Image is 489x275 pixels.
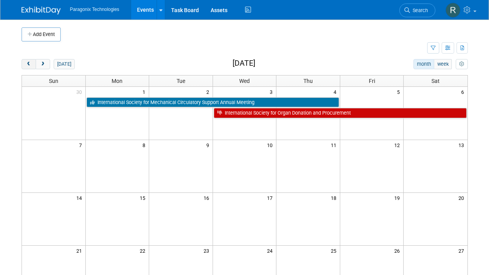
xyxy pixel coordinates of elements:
span: 21 [76,246,85,255]
span: Tue [177,78,185,84]
img: ExhibitDay [22,7,61,14]
span: Sat [431,78,440,84]
span: 2 [206,87,213,97]
span: 7 [78,140,85,150]
span: 9 [206,140,213,150]
span: 30 [76,87,85,97]
span: 8 [142,140,149,150]
span: Thu [303,78,313,84]
span: 11 [330,140,340,150]
span: Mon [112,78,123,84]
a: International Society for Organ Donation and Procurement [214,108,467,118]
span: 12 [393,140,403,150]
button: myCustomButton [456,59,467,69]
button: next [36,59,50,69]
button: prev [22,59,36,69]
span: 24 [266,246,276,255]
span: 1 [142,87,149,97]
span: 19 [393,193,403,203]
span: 23 [203,246,213,255]
span: 17 [266,193,276,203]
span: 4 [333,87,340,97]
span: Paragonix Technologies [70,7,119,12]
span: Sun [49,78,58,84]
span: 10 [266,140,276,150]
span: 27 [458,246,467,255]
button: month [413,59,434,69]
a: International Society for Mechanical Circulatory Support Annual Meeting [87,97,339,108]
span: 15 [139,193,149,203]
button: [DATE] [54,59,74,69]
button: week [434,59,452,69]
button: Add Event [22,27,61,41]
span: 18 [330,193,340,203]
img: Rachel Jenkins [446,3,460,18]
span: Search [410,7,428,13]
span: 6 [460,87,467,97]
span: 5 [396,87,403,97]
h2: [DATE] [233,59,255,68]
i: Personalize Calendar [459,62,464,67]
span: 3 [269,87,276,97]
span: 16 [203,193,213,203]
span: 22 [139,246,149,255]
span: 20 [458,193,467,203]
span: Fri [369,78,375,84]
span: Wed [239,78,250,84]
span: 13 [458,140,467,150]
span: 25 [330,246,340,255]
span: 14 [76,193,85,203]
span: 26 [393,246,403,255]
a: Search [399,4,435,17]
